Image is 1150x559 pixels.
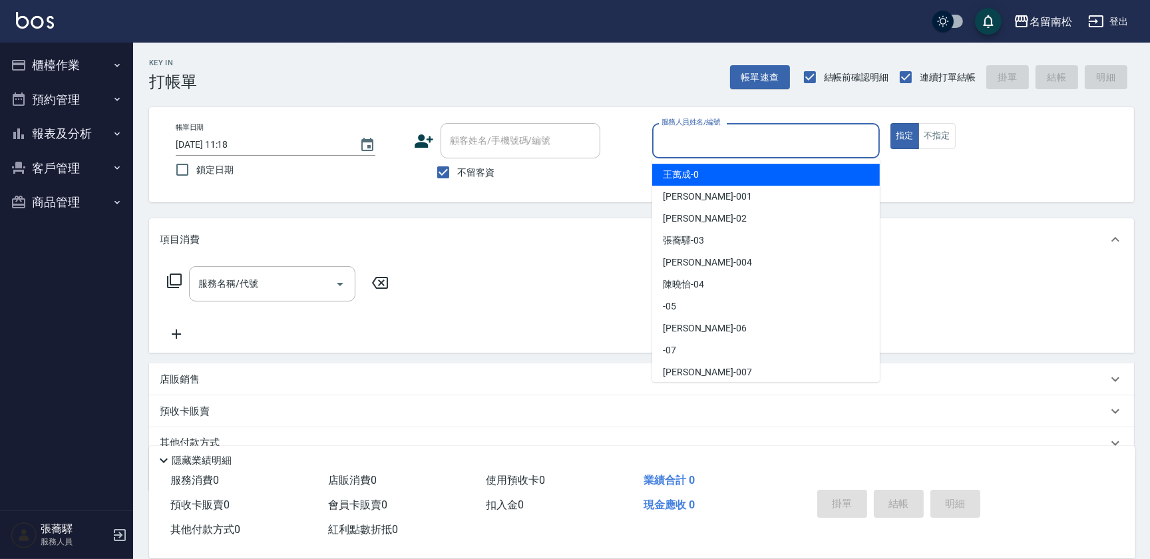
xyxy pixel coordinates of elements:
span: 不留客資 [457,166,494,180]
p: 店販銷售 [160,373,200,387]
img: Person [11,522,37,548]
span: 使用預收卡 0 [486,474,545,486]
span: 張蕎驛 -03 [663,234,704,248]
span: -07 [663,343,676,357]
span: [PERSON_NAME] -001 [663,190,752,204]
h3: 打帳單 [149,73,197,91]
img: Logo [16,12,54,29]
span: 王萬成 -0 [663,168,699,182]
button: 櫃檯作業 [5,48,128,83]
label: 帳單日期 [176,122,204,132]
button: save [975,8,1002,35]
h2: Key In [149,59,197,67]
span: 現金應收 0 [644,498,695,511]
span: 陳曉怡 -04 [663,278,704,291]
button: 客戶管理 [5,151,128,186]
span: [PERSON_NAME] -004 [663,256,752,270]
p: 項目消費 [160,233,200,247]
button: 指定 [890,123,919,149]
div: 預收卡販賣 [149,395,1134,427]
span: 連續打單結帳 [920,71,976,85]
p: 隱藏業績明細 [172,454,232,468]
span: 預收卡販賣 0 [170,498,230,511]
div: 店販銷售 [149,363,1134,395]
span: 鎖定日期 [196,163,234,177]
input: YYYY/MM/DD hh:mm [176,134,346,156]
button: 商品管理 [5,185,128,220]
span: 服務消費 0 [170,474,219,486]
div: 其他付款方式 [149,427,1134,459]
div: 名留南松 [1030,13,1072,30]
button: 不指定 [918,123,956,149]
span: 店販消費 0 [328,474,377,486]
span: 扣入金 0 [486,498,524,511]
button: 帳單速查 [730,65,790,90]
p: 預收卡販賣 [160,405,210,419]
p: 其他付款方式 [160,436,226,451]
span: [PERSON_NAME] -06 [663,321,747,335]
button: Choose date, selected date is 2025-08-14 [351,129,383,161]
label: 服務人員姓名/編號 [662,117,720,127]
button: 名留南松 [1008,8,1077,35]
button: 報表及分析 [5,116,128,151]
span: 其他付款方式 0 [170,523,240,536]
p: 服務人員 [41,536,108,548]
span: -05 [663,299,676,313]
span: 紅利點數折抵 0 [328,523,398,536]
span: [PERSON_NAME] -02 [663,212,747,226]
span: 結帳前確認明細 [824,71,889,85]
button: 預約管理 [5,83,128,117]
span: 業績合計 0 [644,474,695,486]
button: Open [329,274,351,295]
div: 項目消費 [149,218,1134,261]
h5: 張蕎驛 [41,522,108,536]
button: 登出 [1083,9,1134,34]
span: [PERSON_NAME] -007 [663,365,752,379]
span: 會員卡販賣 0 [328,498,387,511]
